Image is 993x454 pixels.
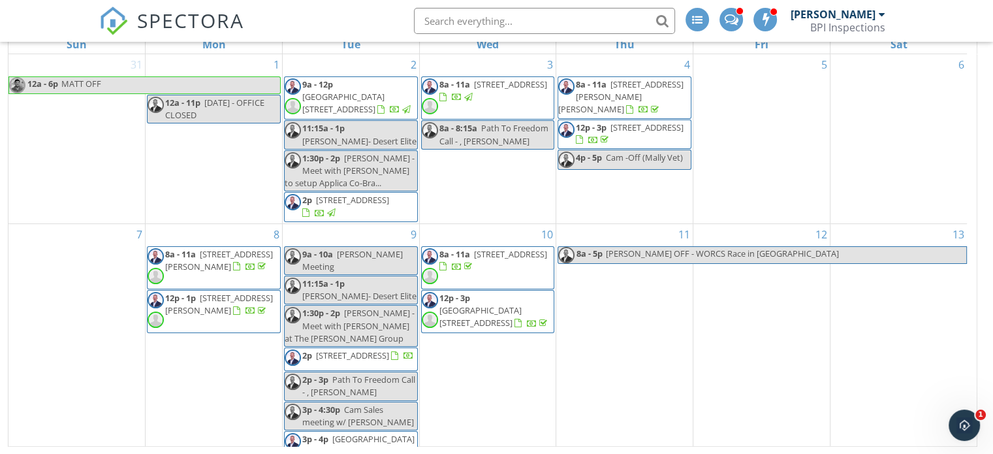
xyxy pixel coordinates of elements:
img: img_3107.jpeg [422,292,438,308]
a: 12p - 1p [STREET_ADDRESS][PERSON_NAME] [165,292,273,316]
td: Go to September 1, 2025 [146,54,283,223]
a: 8a - 11a [STREET_ADDRESS][PERSON_NAME][PERSON_NAME] [558,78,684,115]
a: 2p [STREET_ADDRESS] [302,349,414,361]
img: img_3107.jpeg [285,404,301,420]
a: 12p - 3p [STREET_ADDRESS] [558,120,691,149]
span: [STREET_ADDRESS][PERSON_NAME] [165,248,273,272]
img: img_3107.jpeg [422,122,438,138]
span: 2p [302,349,312,361]
img: default-user-f0147aede5fd5fa78ca7ade42f37bd4542148d508eef1c3d3ea960f66861d68b.jpg [148,312,164,328]
img: img_3107.jpeg [558,78,575,95]
span: 12p - 3p [576,122,607,133]
span: 8a - 5p [576,247,603,263]
span: 4p - 5p [576,152,602,163]
span: [GEOGRAPHIC_DATA][STREET_ADDRESS] [302,91,385,115]
a: 12p - 3p [STREET_ADDRESS] [576,122,684,146]
img: default-user-f0147aede5fd5fa78ca7ade42f37bd4542148d508eef1c3d3ea960f66861d68b.jpg [422,98,438,114]
div: BPI Inspections [810,21,885,34]
img: img_3107.jpeg [285,194,301,210]
span: 9a - 12p [302,78,333,90]
td: Go to September 5, 2025 [693,54,830,223]
span: 12p - 3p [439,292,470,304]
span: [STREET_ADDRESS] [316,194,389,206]
a: 12p - 3p [GEOGRAPHIC_DATA][STREET_ADDRESS] [439,292,550,329]
img: sanchez_03bg81.jpeg [9,77,25,93]
span: 3p - 4:30p [302,404,340,415]
span: [GEOGRAPHIC_DATA][STREET_ADDRESS] [439,304,522,329]
span: [PERSON_NAME] - Meet with [PERSON_NAME] at The [PERSON_NAME] Group [285,307,415,344]
img: img_3107.jpeg [285,248,301,265]
a: Saturday [887,35,909,54]
span: Path To Freedom Call - , [PERSON_NAME] [439,122,548,146]
a: 8a - 11a [STREET_ADDRESS][PERSON_NAME] [147,246,281,289]
img: img_3107.jpeg [148,292,164,308]
span: 11:15a - 1p [302,122,345,134]
a: Go to September 8, 2025 [271,224,282,245]
span: 12a - 6p [27,77,59,93]
span: 12a - 11p [165,97,200,108]
img: img_3107.jpeg [558,122,575,138]
img: default-user-f0147aede5fd5fa78ca7ade42f37bd4542148d508eef1c3d3ea960f66861d68b.jpg [285,98,301,114]
span: [PERSON_NAME]- Desert Elite [302,135,417,147]
a: Go to September 1, 2025 [271,54,282,75]
span: [STREET_ADDRESS] [474,248,547,260]
span: 3p - 4p [302,433,328,445]
a: Go to September 6, 2025 [956,54,967,75]
a: 8a - 11a [STREET_ADDRESS][PERSON_NAME][PERSON_NAME] [558,76,691,119]
img: default-user-f0147aede5fd5fa78ca7ade42f37bd4542148d508eef1c3d3ea960f66861d68b.jpg [148,268,164,284]
a: 8a - 11a [STREET_ADDRESS] [439,78,547,103]
a: Go to September 13, 2025 [950,224,967,245]
img: img_3107.jpeg [285,152,301,169]
a: Go to September 3, 2025 [544,54,556,75]
a: 9a - 12p [GEOGRAPHIC_DATA][STREET_ADDRESS] [284,76,418,120]
img: img_3107.jpeg [148,248,164,265]
a: Go to September 12, 2025 [813,224,830,245]
a: Go to September 11, 2025 [676,224,693,245]
a: Go to September 7, 2025 [134,224,145,245]
span: 1:30p - 2p [302,307,340,319]
img: img_3107.jpeg [285,374,301,390]
img: img_3107.jpeg [285,78,301,95]
span: [STREET_ADDRESS] [610,122,684,133]
span: [PERSON_NAME] - Meet with [PERSON_NAME] to setup Applica Co-Bra... [285,152,415,189]
a: Wednesday [474,35,501,54]
span: [STREET_ADDRESS] [474,78,547,90]
td: Go to September 4, 2025 [556,54,693,223]
a: 12p - 1p [STREET_ADDRESS][PERSON_NAME] [147,290,281,333]
a: 2p [STREET_ADDRESS] [284,348,418,371]
span: [PERSON_NAME]- Desert Elite [302,290,417,302]
span: [PERSON_NAME] OFF - WORCS Race in [GEOGRAPHIC_DATA] [606,248,839,259]
img: default-user-f0147aede5fd5fa78ca7ade42f37bd4542148d508eef1c3d3ea960f66861d68b.jpg [422,268,438,284]
img: The Best Home Inspection Software - Spectora [99,7,128,35]
td: Go to September 3, 2025 [419,54,556,223]
img: img_3107.jpeg [285,433,301,449]
span: [PERSON_NAME] Meeting [302,248,403,272]
input: Search everything... [414,8,675,34]
img: img_3107.jpeg [148,97,164,113]
span: 12p - 1p [165,292,196,304]
iframe: Intercom live chat [949,410,980,441]
a: Go to September 9, 2025 [408,224,419,245]
a: Go to August 31, 2025 [128,54,145,75]
span: 1 [975,410,986,420]
span: [STREET_ADDRESS][PERSON_NAME] [165,292,273,316]
a: SPECTORA [99,18,244,45]
img: img_3107.jpeg [285,349,301,366]
img: default-user-f0147aede5fd5fa78ca7ade42f37bd4542148d508eef1c3d3ea960f66861d68b.jpg [422,312,438,328]
a: Go to September 5, 2025 [819,54,830,75]
a: 8a - 11a [STREET_ADDRESS] [439,248,547,272]
a: Thursday [612,35,637,54]
span: [STREET_ADDRESS] [316,349,389,361]
img: img_3107.jpeg [422,248,438,265]
span: Path To Freedom Call - , [PERSON_NAME] [302,374,415,398]
td: Go to August 31, 2025 [8,54,146,223]
a: 8a - 11a [STREET_ADDRESS][PERSON_NAME] [165,248,273,272]
a: Go to September 10, 2025 [539,224,556,245]
a: 8a - 11a [STREET_ADDRESS] [421,76,555,120]
img: img_3107.jpeg [285,278,301,294]
span: 2p [302,194,312,206]
div: [PERSON_NAME] [791,8,875,21]
span: Cam Sales meeting w/ [PERSON_NAME] [302,404,414,428]
img: img_3107.jpeg [422,78,438,95]
img: img_3107.jpeg [285,307,301,323]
